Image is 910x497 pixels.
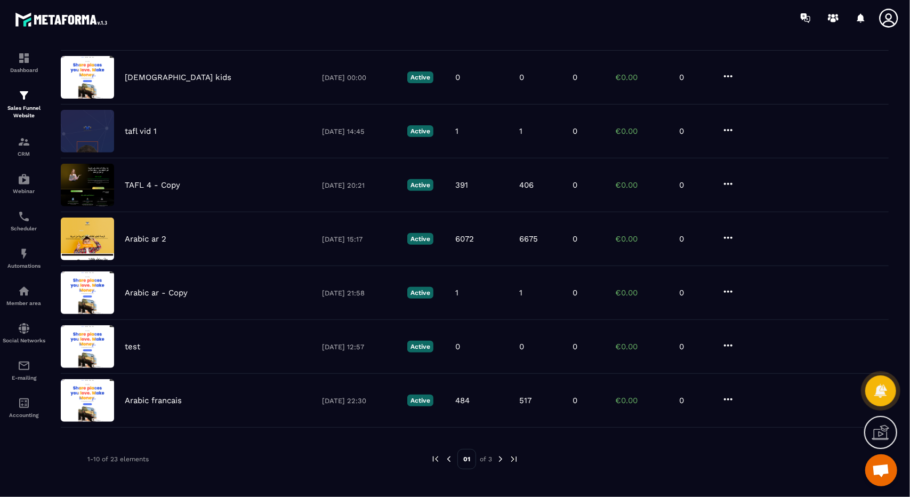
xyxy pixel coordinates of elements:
[322,397,397,405] p: [DATE] 22:30
[61,218,114,260] img: image
[407,287,433,299] p: Active
[573,342,577,351] p: 0
[431,454,440,464] img: prev
[3,263,45,269] p: Automations
[573,234,577,244] p: 0
[455,288,458,298] p: 1
[615,73,669,82] p: €0.00
[18,173,30,186] img: automations
[322,343,397,351] p: [DATE] 12:57
[3,226,45,231] p: Scheduler
[125,126,157,136] p: tafl vid 1
[322,289,397,297] p: [DATE] 21:58
[322,127,397,135] p: [DATE] 14:45
[3,389,45,426] a: accountantaccountantAccounting
[125,180,180,190] p: TAFL 4 - Copy
[61,56,114,99] img: image
[322,74,397,82] p: [DATE] 00:00
[125,234,166,244] p: Arabic ar 2
[509,454,519,464] img: next
[407,71,433,83] p: Active
[3,300,45,306] p: Member area
[322,235,397,243] p: [DATE] 15:17
[125,288,188,298] p: Arabic ar - Copy
[15,10,111,29] img: logo
[125,73,231,82] p: [DEMOGRAPHIC_DATA] kids
[18,247,30,260] img: automations
[407,341,433,352] p: Active
[573,180,577,190] p: 0
[18,359,30,372] img: email
[61,379,114,422] img: image
[61,271,114,314] img: image
[18,397,30,410] img: accountant
[3,188,45,194] p: Webinar
[444,454,454,464] img: prev
[573,288,577,298] p: 0
[61,164,114,206] img: image
[496,454,505,464] img: next
[407,395,433,406] p: Active
[455,342,460,351] p: 0
[61,110,114,153] img: image
[407,125,433,137] p: Active
[3,151,45,157] p: CRM
[519,126,522,136] p: 1
[3,277,45,314] a: automationsautomationsMember area
[865,454,897,486] div: Ouvrir le chat
[615,126,669,136] p: €0.00
[3,105,45,119] p: Sales Funnel Website
[519,234,538,244] p: 6675
[679,396,711,405] p: 0
[573,126,577,136] p: 0
[615,396,669,405] p: €0.00
[679,180,711,190] p: 0
[519,288,522,298] p: 1
[519,342,524,351] p: 0
[61,325,114,368] img: image
[679,342,711,351] p: 0
[455,396,470,405] p: 484
[125,396,182,405] p: Arabic francais
[615,288,669,298] p: €0.00
[18,52,30,65] img: formation
[18,322,30,335] img: social-network
[573,73,577,82] p: 0
[679,73,711,82] p: 0
[3,239,45,277] a: automationsautomationsAutomations
[519,180,534,190] p: 406
[455,180,468,190] p: 391
[18,135,30,148] img: formation
[455,234,474,244] p: 6072
[3,165,45,202] a: automationsautomationsWebinar
[457,449,476,469] p: 01
[407,179,433,191] p: Active
[3,81,45,127] a: formationformationSales Funnel Website
[3,351,45,389] a: emailemailE-mailing
[480,455,492,463] p: of 3
[3,44,45,81] a: formationformationDashboard
[18,210,30,223] img: scheduler
[519,396,531,405] p: 517
[3,338,45,343] p: Social Networks
[3,314,45,351] a: social-networksocial-networkSocial Networks
[573,396,577,405] p: 0
[455,126,458,136] p: 1
[615,180,669,190] p: €0.00
[679,288,711,298] p: 0
[455,73,460,82] p: 0
[3,127,45,165] a: formationformationCRM
[322,181,397,189] p: [DATE] 20:21
[519,73,524,82] p: 0
[679,126,711,136] p: 0
[3,375,45,381] p: E-mailing
[679,234,711,244] p: 0
[18,89,30,102] img: formation
[615,342,669,351] p: €0.00
[3,202,45,239] a: schedulerschedulerScheduler
[18,285,30,298] img: automations
[3,67,45,73] p: Dashboard
[3,412,45,418] p: Accounting
[125,342,140,351] p: test
[87,455,149,463] p: 1-10 of 23 elements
